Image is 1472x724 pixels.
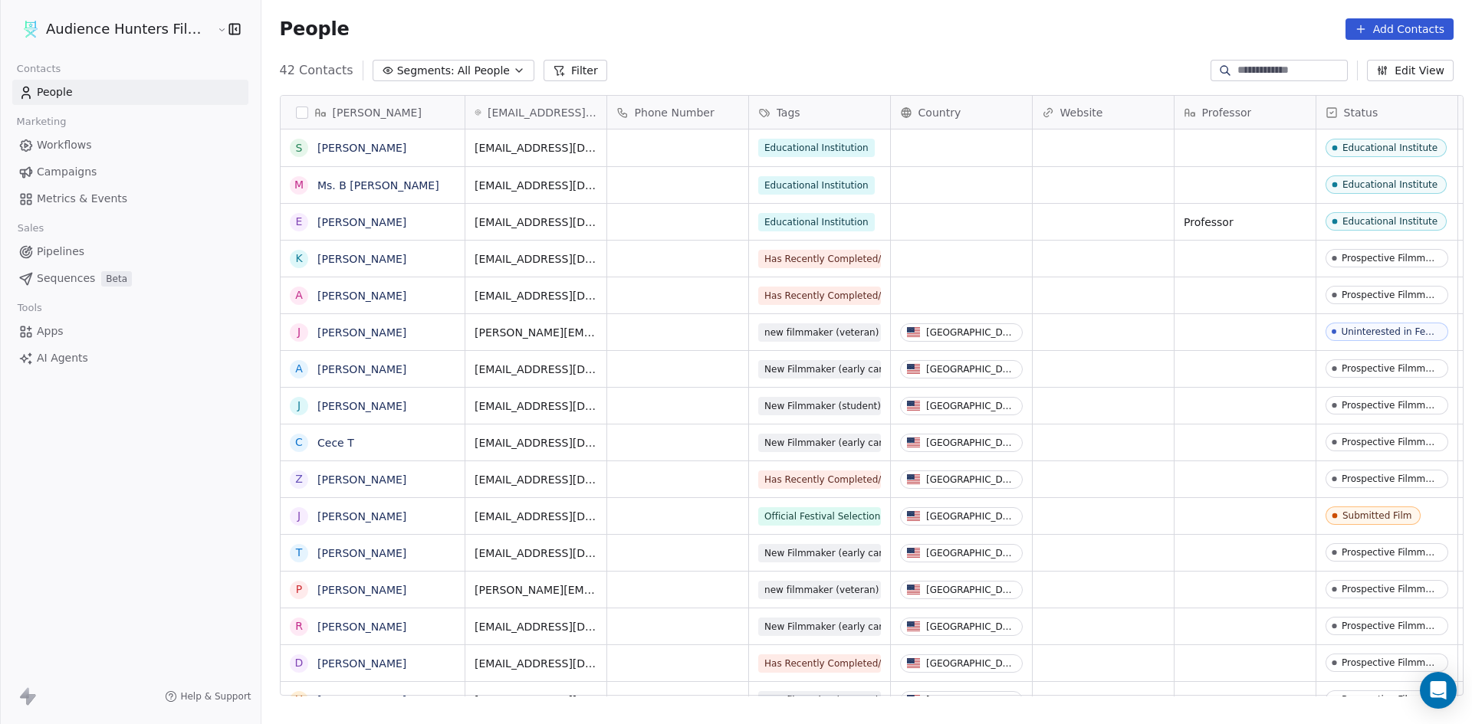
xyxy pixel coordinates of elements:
[926,364,1016,375] div: [GEOGRAPHIC_DATA]
[101,271,132,287] span: Beta
[12,159,248,185] a: Campaigns
[37,350,88,366] span: AI Agents
[37,84,73,100] span: People
[180,690,251,703] span: Help & Support
[926,327,1016,338] div: [GEOGRAPHIC_DATA]
[475,288,597,303] span: [EMAIL_ADDRESS][DOMAIN_NAME]
[926,474,1016,485] div: [GEOGRAPHIC_DATA]
[1033,96,1174,129] div: Website
[12,346,248,371] a: AI Agents
[295,361,303,377] div: A
[475,178,597,193] span: [EMAIL_ADDRESS][DOMAIN_NAME]
[333,105,422,120] span: [PERSON_NAME]
[37,244,84,260] span: Pipelines
[12,186,248,211] a: Metrics & Events
[12,80,248,105] a: People
[926,621,1016,632] div: [GEOGRAPHIC_DATA]
[294,692,303,708] div: H
[544,60,607,81] button: Filter
[297,324,301,340] div: J
[458,63,510,79] span: All People
[475,472,597,487] span: [EMAIL_ADDRESS][DOMAIN_NAME]
[1420,672,1457,709] div: Open Intercom Messenger
[295,471,303,487] div: Z
[1344,105,1378,120] span: Status
[317,290,406,302] a: [PERSON_NAME]
[758,323,881,342] span: new filmmaker (veteran)
[317,621,406,633] a: [PERSON_NAME]
[317,547,406,559] a: [PERSON_NAME]
[12,319,248,344] a: Apps
[475,398,597,414] span: [EMAIL_ADDRESS][DOMAIN_NAME]
[475,362,597,377] span: [EMAIL_ADDRESS][DOMAIN_NAME]
[295,545,302,561] div: T
[475,140,597,156] span: [EMAIL_ADDRESS][DOMAIN_NAME]
[317,437,354,449] a: Cece T
[1342,143,1437,153] div: Educational Institute
[317,253,406,265] a: [PERSON_NAME]
[1342,657,1439,668] div: Prospective Filmmaker
[295,251,302,267] div: K
[294,655,303,671] div: D
[295,618,303,634] div: R
[777,105,800,120] span: Tags
[488,105,597,120] span: [EMAIL_ADDRESS][DOMAIN_NAME]
[758,434,881,452] span: New Filmmaker (early career)
[758,397,881,415] span: New Filmmaker (student)
[10,57,67,80] span: Contacts
[295,287,303,303] div: A
[758,544,881,562] span: New Filmmaker (early career)
[758,176,875,195] span: Educational Institution
[1342,179,1437,190] div: Educational Institute
[37,270,95,287] span: Sequences
[165,690,251,703] a: Help & Support
[1316,96,1457,129] div: Status
[37,137,92,153] span: Workflows
[475,215,597,230] span: [EMAIL_ADDRESS][DOMAIN_NAME]
[926,585,1016,595] div: [GEOGRAPHIC_DATA]
[317,142,406,154] a: [PERSON_NAME]
[11,296,48,319] span: Tools
[926,548,1016,559] div: [GEOGRAPHIC_DATA]
[475,325,597,340] span: [PERSON_NAME][EMAIL_ADDRESS][DOMAIN_NAME]
[758,287,881,305] span: Has Recently Completed/Screened Project
[1202,105,1252,120] span: Professor
[758,250,881,268] span: Has Recently Completed/Screened Project
[281,129,465,696] div: grid
[297,508,301,524] div: J
[317,473,406,486] a: [PERSON_NAME]
[1341,326,1439,337] div: Uninterested in Festival
[465,96,606,129] div: [EMAIL_ADDRESS][DOMAIN_NAME]
[758,618,881,636] span: New Filmmaker (early career)
[12,239,248,264] a: Pipelines
[317,584,406,596] a: [PERSON_NAME]
[1342,694,1439,705] div: Prospective Filmmaker
[317,326,406,339] a: [PERSON_NAME]
[1342,400,1439,411] div: Prospective Filmmaker
[1342,363,1439,374] div: Prospective Filmmaker
[1342,253,1439,264] div: Prospective Filmmaker
[926,511,1016,522] div: [GEOGRAPHIC_DATA]
[295,581,301,598] div: P
[891,96,1032,129] div: Country
[1342,216,1437,227] div: Educational Institute
[317,400,406,412] a: [PERSON_NAME]
[926,437,1016,448] div: [GEOGRAPHIC_DATA]
[295,214,302,230] div: E
[1175,96,1316,129] div: Professor
[926,695,1016,706] div: [GEOGRAPHIC_DATA]
[758,470,881,489] span: Has Recently Completed/Screened Project
[37,164,97,180] span: Campaigns
[37,191,127,207] span: Metrics & Events
[295,434,303,450] div: C
[317,510,406,523] a: [PERSON_NAME]
[46,19,213,39] span: Audience Hunters Film Festival
[749,96,890,129] div: Tags
[758,213,875,231] span: Educational Institution
[926,658,1016,669] div: [GEOGRAPHIC_DATA]
[1342,290,1439,300] div: Prospective Filmmaker
[21,20,40,38] img: AHFF%20symbol.png
[1342,510,1411,521] div: Submitted Film
[758,360,881,378] span: New Filmmaker (early career)
[1060,105,1103,120] span: Website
